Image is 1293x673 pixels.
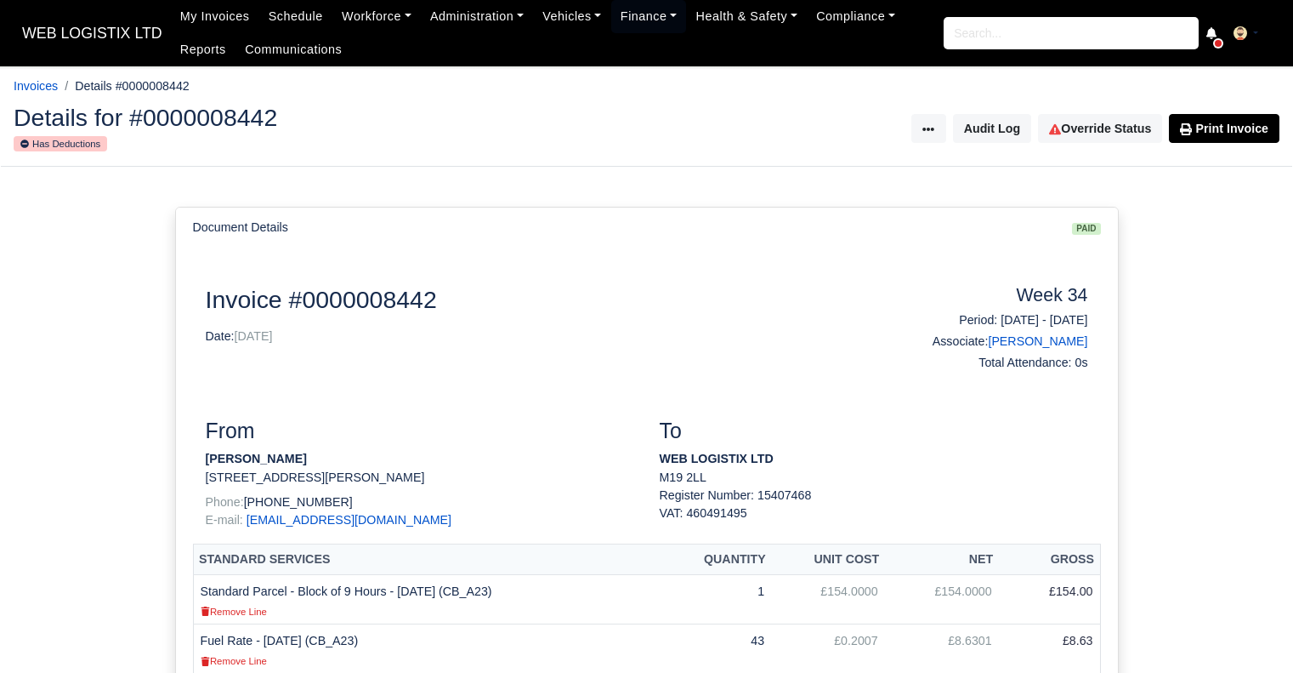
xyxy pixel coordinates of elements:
[885,544,999,575] th: Net
[193,575,663,625] td: Standard Parcel - Block of 9 Hours - [DATE] (CB_A23)
[201,656,267,666] small: Remove Line
[206,513,243,527] span: E-mail:
[660,505,1088,522] div: VAT: 460491495
[771,575,885,625] td: £154.0000
[999,575,1100,625] td: £154.00
[201,607,267,617] small: Remove Line
[206,493,634,511] p: [PHONE_NUMBER]
[14,16,171,50] span: WEB LOGISTIX LTD
[171,33,235,66] a: Reports
[206,419,634,444] h3: From
[206,328,861,345] p: Date:
[887,285,1088,307] h4: Week 34
[1169,114,1279,143] a: Print Invoice
[887,334,1088,349] h6: Associate:
[193,544,663,575] th: Standard Services
[887,313,1088,328] h6: Period: [DATE] - [DATE]
[206,452,307,465] strong: [PERSON_NAME]
[771,544,885,575] th: Unit Cost
[647,487,1101,523] div: Register Number: 15407468
[944,17,1199,49] input: Search...
[247,513,451,527] a: [EMAIL_ADDRESS][DOMAIN_NAME]
[660,419,1088,444] h3: To
[988,334,1087,348] a: [PERSON_NAME]
[1072,223,1100,235] span: paid
[206,285,861,314] h2: Invoice #0000008442
[660,469,1088,487] p: M19 2LL
[58,77,190,96] li: Details #0000008442
[660,452,774,465] strong: WEB LOGISTIX LTD
[206,495,244,509] span: Phone:
[201,604,267,618] a: Remove Line
[953,114,1031,143] button: Audit Log
[14,17,171,50] a: WEB LOGISTIX LTD
[14,106,634,129] h2: Details for #0000008442
[999,544,1100,575] th: Gross
[887,356,1088,370] h6: Total Attendance: 0s
[206,469,634,487] p: [STREET_ADDRESS][PERSON_NAME]
[14,136,107,151] small: Has Deductions
[193,220,288,235] h6: Document Details
[663,544,772,575] th: Quantity
[1038,114,1162,143] a: Override Status
[235,329,273,343] span: [DATE]
[201,653,267,667] a: Remove Line
[235,33,352,66] a: Communications
[885,575,999,625] td: £154.0000
[663,575,772,625] td: 1
[14,79,58,93] a: Invoices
